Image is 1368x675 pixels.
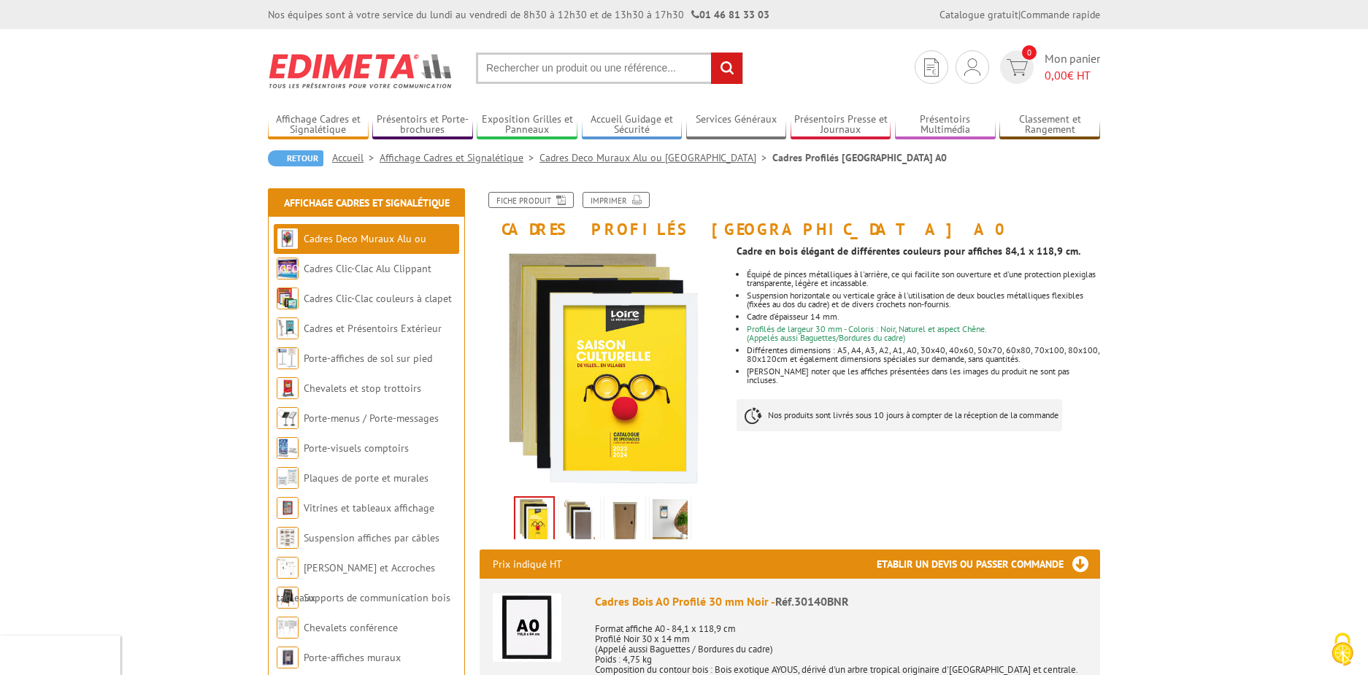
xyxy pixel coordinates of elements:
[304,292,452,305] a: Cadres Clic-Clac couleurs à clapet
[277,527,299,549] img: Suspension affiches par câbles
[924,58,939,77] img: devis rapide
[1045,68,1067,82] span: 0,00
[653,499,688,544] img: cadre_bois_clic_clac_80x120.jpg
[476,53,743,84] input: Rechercher un produit ou une référence...
[515,498,553,543] img: cadre_bois_clic_clac_a0_profiles.png
[747,291,1100,309] li: Suspension horizontale ou verticale grâce à l'utilisation de deux boucles métalliques flexibles (...
[332,151,380,164] a: Accueil
[493,593,561,662] img: Cadres Bois A0 Profilé 30 mm Noir
[268,150,323,166] a: Retour
[268,44,454,98] img: Edimeta
[493,549,562,579] p: Prix indiqué HT
[304,591,450,604] a: Supports de communication bois
[691,8,769,21] strong: 01 46 81 33 03
[747,346,1100,363] li: Différentes dimensions : A5, A4, A3, A2, A1, A0, 30x40, 40x60, 50x70, 60x80, 70x100, 80x100, 80x1...
[1045,67,1100,84] span: € HT
[304,651,401,664] a: Porte-affiches muraux
[747,311,839,322] font: Cadre d’épaisseur 14 mm.
[747,323,987,343] font: Profilés de largeur 30 mm - Coloris : Noir, Naturel et aspect Chêne. (Appelés aussi Baguettes/Bor...
[304,322,442,335] a: Cadres et Présentoirs Extérieur
[277,347,299,369] img: Porte-affiches de sol sur pied
[304,352,432,365] a: Porte-affiches de sol sur pied
[304,621,398,634] a: Chevalets conférence
[284,196,450,209] a: Affichage Cadres et Signalétique
[791,113,891,137] a: Présentoirs Presse et Journaux
[277,647,299,668] img: Porte-affiches muraux
[372,113,473,137] a: Présentoirs et Porte-brochures
[939,7,1100,22] div: |
[747,270,1100,288] li: Équipé de pinces métalliques à l'arrière, ce qui facilite son ouverture et d'une protection plexi...
[1317,625,1368,675] button: Cookies (fenêtre modale)
[711,53,742,84] input: rechercher
[964,58,980,76] img: devis rapide
[304,471,429,485] a: Plaques de porte et murales
[562,499,597,544] img: cadre_bois_couleurs_blanc_noir_naturel_chene.jpg.png
[737,399,1062,431] p: Nos produits sont livrés sous 10 jours à compter de la réception de la commande
[304,412,439,425] a: Porte-menus / Porte-messages
[277,407,299,429] img: Porte-menus / Porte-messages
[277,467,299,489] img: Plaques de porte et murales
[583,192,650,208] a: Imprimer
[737,244,1080,258] strong: Cadre en bois élégant de différentes couleurs pour affiches 84,1 x 118,9 cm.
[1007,59,1028,76] img: devis rapide
[607,499,642,544] img: cadre_chene_dos.jpg
[582,113,683,137] a: Accueil Guidage et Sécurité
[775,594,849,609] span: Réf.30140BNR
[304,501,434,514] a: Vitrines et tableaux affichage
[277,377,299,399] img: Chevalets et stop trottoirs
[1324,631,1361,668] img: Cookies (fenêtre modale)
[595,614,1087,675] p: Format affiche A0 - 84,1 x 118,9 cm Profilé Noir 30 x 14 mm (Appelé aussi Baguettes / Bordures du...
[277,317,299,339] img: Cadres et Présentoirs Extérieur
[304,441,409,455] a: Porte-visuels comptoirs
[277,497,299,519] img: Vitrines et tableaux affichage
[480,245,726,491] img: cadre_bois_clic_clac_a0_profiles.png
[895,113,996,137] a: Présentoirs Multimédia
[277,617,299,639] img: Chevalets conférence
[999,113,1100,137] a: Classement et Rangement
[939,8,1018,21] a: Catalogue gratuit
[277,561,435,604] a: [PERSON_NAME] et Accroches tableaux
[1045,50,1100,84] span: Mon panier
[268,113,369,137] a: Affichage Cadres et Signalétique
[877,549,1100,579] h3: Etablir un devis ou passer commande
[304,262,431,275] a: Cadres Clic-Clac Alu Clippant
[268,7,769,22] div: Nos équipes sont à votre service du lundi au vendredi de 8h30 à 12h30 et de 13h30 à 17h30
[1021,8,1100,21] a: Commande rapide
[595,593,1087,610] div: Cadres Bois A0 Profilé 30 mm Noir -
[304,382,421,395] a: Chevalets et stop trottoirs
[1022,45,1037,60] span: 0
[304,531,439,544] a: Suspension affiches par câbles
[488,192,574,208] a: Fiche produit
[539,151,772,164] a: Cadres Deco Muraux Alu ou [GEOGRAPHIC_DATA]
[996,50,1100,84] a: devis rapide 0 Mon panier 0,00€ HT
[277,228,299,250] img: Cadres Deco Muraux Alu ou Bois
[686,113,787,137] a: Services Généraux
[747,367,1100,385] li: [PERSON_NAME] noter que les affiches présentées dans les images du produit ne sont pas incluses.
[277,288,299,309] img: Cadres Clic-Clac couleurs à clapet
[380,151,539,164] a: Affichage Cadres et Signalétique
[277,232,426,275] a: Cadres Deco Muraux Alu ou [GEOGRAPHIC_DATA]
[277,437,299,459] img: Porte-visuels comptoirs
[277,557,299,579] img: Cimaises et Accroches tableaux
[477,113,577,137] a: Exposition Grilles et Panneaux
[772,150,947,165] li: Cadres Profilés [GEOGRAPHIC_DATA] A0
